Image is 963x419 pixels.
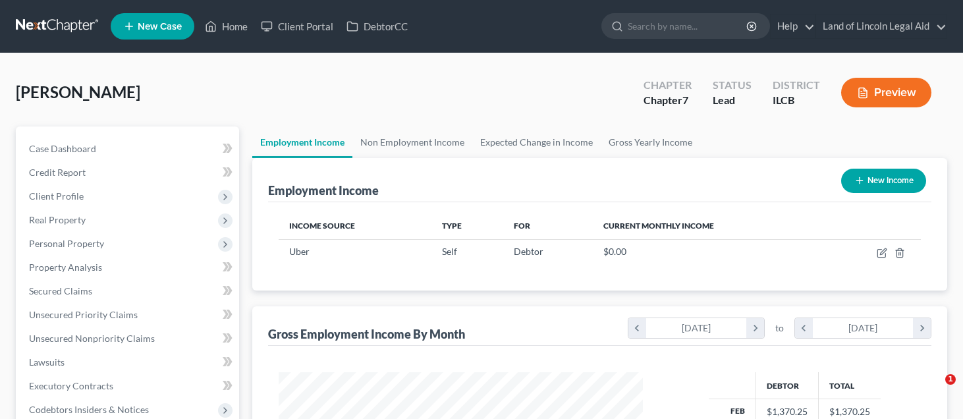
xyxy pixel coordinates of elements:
i: chevron_left [795,318,813,338]
div: District [773,78,820,93]
span: 1 [945,374,956,385]
input: Search by name... [628,14,748,38]
div: Chapter [644,78,692,93]
span: Property Analysis [29,262,102,273]
i: chevron_right [913,318,931,338]
div: Gross Employment Income By Month [268,326,465,342]
div: Chapter [644,93,692,108]
span: Uber [289,246,310,257]
span: to [775,321,784,335]
span: 7 [682,94,688,106]
span: Executory Contracts [29,380,113,391]
a: DebtorCC [340,14,414,38]
iframe: Intercom live chat [918,374,950,406]
span: Credit Report [29,167,86,178]
a: Employment Income [252,126,352,158]
span: Personal Property [29,238,104,249]
span: Current Monthly Income [603,221,714,231]
span: Lawsuits [29,356,65,368]
i: chevron_left [628,318,646,338]
a: Land of Lincoln Legal Aid [816,14,947,38]
span: Type [442,221,462,231]
div: Lead [713,93,752,108]
a: Home [198,14,254,38]
span: Secured Claims [29,285,92,296]
a: Case Dashboard [18,137,239,161]
span: New Case [138,22,182,32]
span: Unsecured Priority Claims [29,309,138,320]
a: Help [771,14,815,38]
span: Case Dashboard [29,143,96,154]
a: Expected Change in Income [472,126,601,158]
a: Executory Contracts [18,374,239,398]
button: Preview [841,78,931,107]
a: Client Portal [254,14,340,38]
div: Employment Income [268,182,379,198]
i: chevron_right [746,318,764,338]
th: Debtor [756,372,818,399]
span: Self [442,246,457,257]
div: ILCB [773,93,820,108]
span: [PERSON_NAME] [16,82,140,101]
span: Debtor [514,246,543,257]
span: Income Source [289,221,355,231]
span: $0.00 [603,246,626,257]
a: Lawsuits [18,350,239,374]
a: Credit Report [18,161,239,184]
span: Client Profile [29,190,84,202]
a: Gross Yearly Income [601,126,700,158]
span: Real Property [29,214,86,225]
a: Unsecured Nonpriority Claims [18,327,239,350]
span: Codebtors Insiders & Notices [29,404,149,415]
div: $1,370.25 [767,405,808,418]
a: Unsecured Priority Claims [18,303,239,327]
th: Total [818,372,881,399]
a: Property Analysis [18,256,239,279]
a: Secured Claims [18,279,239,303]
button: New Income [841,169,926,193]
div: [DATE] [813,318,914,338]
div: [DATE] [646,318,747,338]
a: Non Employment Income [352,126,472,158]
div: Status [713,78,752,93]
span: For [514,221,530,231]
span: Unsecured Nonpriority Claims [29,333,155,344]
